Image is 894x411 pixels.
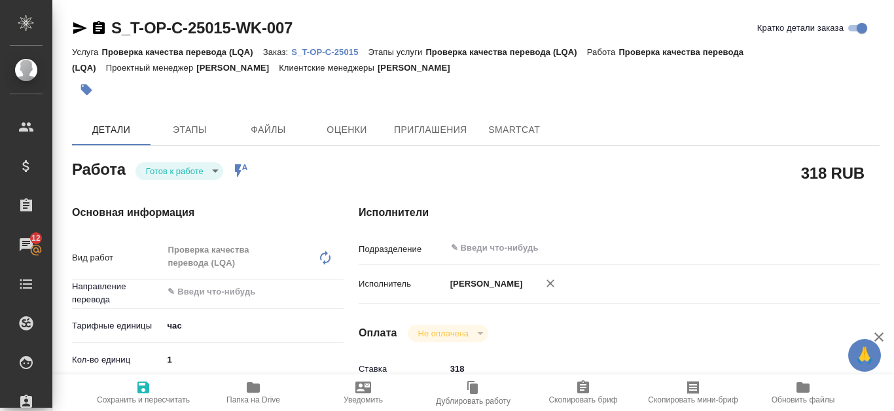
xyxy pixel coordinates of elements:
span: SmartCat [483,122,546,138]
h4: Исполнители [359,205,880,221]
p: [PERSON_NAME] [446,277,523,291]
a: 12 [3,228,49,261]
div: час [162,315,344,337]
h4: Основная информация [72,205,306,221]
input: ✎ Введи что-нибудь [162,350,344,369]
p: [PERSON_NAME] [196,63,279,73]
h4: Оплата [359,325,397,341]
span: Обновить файлы [772,395,835,404]
p: [PERSON_NAME] [378,63,460,73]
span: 🙏 [853,342,876,369]
button: Дублировать работу [418,374,528,411]
span: Сохранить и пересчитать [97,395,190,404]
input: ✎ Введи что-нибудь [166,284,296,300]
span: Дублировать работу [436,397,510,406]
span: Этапы [158,122,221,138]
p: S_T-OP-C-25015 [291,47,368,57]
span: Уведомить [344,395,383,404]
p: Тарифные единицы [72,319,162,332]
h2: 318 RUB [801,162,865,184]
h2: Работа [72,156,126,180]
button: Удалить исполнителя [536,269,565,298]
button: 🙏 [848,339,881,372]
span: Папка на Drive [226,395,280,404]
span: Файлы [237,122,300,138]
button: Open [336,291,339,293]
p: Проверка качества перевода (LQA) [425,47,586,57]
button: Скопировать бриф [528,374,638,411]
p: Клиентские менеджеры [279,63,378,73]
button: Уведомить [308,374,418,411]
button: Папка на Drive [198,374,308,411]
button: Добавить тэг [72,75,101,104]
p: Проектный менеджер [106,63,196,73]
p: Этапы услуги [368,47,426,57]
button: Скопировать ссылку [91,20,107,36]
span: Детали [80,122,143,138]
span: 12 [24,232,48,245]
div: Готов к работе [135,162,223,180]
p: Работа [587,47,619,57]
button: Скопировать ссылку для ЯМессенджера [72,20,88,36]
a: S_T-OP-C-25015 [291,46,368,57]
div: Готов к работе [408,325,488,342]
span: Скопировать бриф [548,395,617,404]
button: Open [829,247,832,249]
button: Сохранить и пересчитать [88,374,198,411]
button: Скопировать мини-бриф [638,374,748,411]
button: Обновить файлы [748,374,858,411]
p: Услуга [72,47,101,57]
span: Скопировать мини-бриф [648,395,738,404]
p: Направление перевода [72,280,162,306]
button: Не оплачена [414,328,473,339]
span: Оценки [315,122,378,138]
input: ✎ Введи что-нибудь [446,359,836,378]
span: Кратко детали заказа [757,22,844,35]
a: S_T-OP-C-25015-WK-007 [111,19,293,37]
p: Исполнитель [359,277,446,291]
p: Ставка [359,363,446,376]
p: Вид работ [72,251,162,264]
p: Заказ: [263,47,291,57]
p: Проверка качества перевода (LQA) [101,47,262,57]
button: Готов к работе [142,166,207,177]
input: ✎ Введи что-нибудь [450,240,789,256]
span: Приглашения [394,122,467,138]
p: Подразделение [359,243,446,256]
p: Кол-во единиц [72,353,162,366]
